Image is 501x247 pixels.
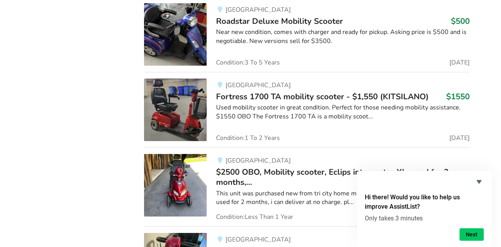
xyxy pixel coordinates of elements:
[216,189,469,207] div: This unit was purchased new from tri city home medical equipment [DATE], it was been used for 2 m...
[216,91,429,102] span: Fortress 1700 TA mobility scooter - $1,550 (KITSILANO)
[144,147,469,227] a: mobility-$2500 obo, mobility scooter, eclips interceptor xl, used for 2 months, purchased august ...
[451,16,470,26] h3: $500
[216,16,343,27] span: Roadstar Deluxe Mobility Scooter
[365,193,484,211] h2: Hi there! Would you like to help us improve AssistList?
[216,135,280,141] span: Condition: 1 To 2 Years
[216,59,280,66] span: Condition: 3 To 5 Years
[144,72,469,147] a: mobility-fortress 1700 ta mobility scooter - $1,550 (kitsilano)[GEOGRAPHIC_DATA]Fortress 1700 TA ...
[225,81,291,89] span: [GEOGRAPHIC_DATA]
[474,177,484,186] button: Hide survey
[225,156,291,165] span: [GEOGRAPHIC_DATA]
[216,28,469,46] div: Near new condition, comes with charger and ready for pickup. Asking price is $500 and is negotiab...
[225,5,291,14] span: [GEOGRAPHIC_DATA]
[216,103,469,121] div: Used mobility scooter in great condition. Perfect for those needing mobility assistance. $1550 OB...
[449,135,470,141] span: [DATE]
[216,214,293,220] span: Condition: Less Than 1 Year
[365,177,484,241] div: Hi there! Would you like to help us improve AssistList?
[144,154,207,217] img: mobility-$2500 obo, mobility scooter, eclips interceptor xl, used for 2 months, purchased august ...
[365,215,484,222] p: Only takes 3 minutes
[144,3,207,66] img: mobility-roadstar deluxe mobility scooter
[449,59,470,66] span: [DATE]
[144,79,207,141] img: mobility-fortress 1700 ta mobility scooter - $1,550 (kitsilano)
[225,235,291,244] span: [GEOGRAPHIC_DATA]
[216,166,449,188] span: $2500 OBO, Mobility scooter, Eclips interceptor XL, used for 2 months,...
[446,91,470,102] h3: $1550
[460,228,484,241] button: Next question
